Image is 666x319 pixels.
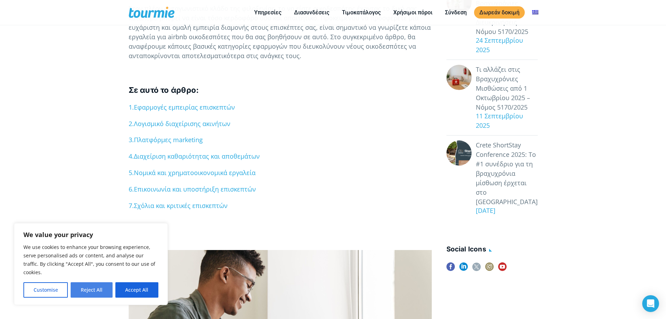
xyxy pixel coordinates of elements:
a: facebook [446,263,455,276]
a: 3.Πλατφόρμες marketing [129,136,203,144]
a: twitter [472,263,481,276]
span: Νομικά και χρηματοοικονομικά εργαλεία [134,168,256,177]
a: Δωρεάν δοκιμή [474,6,525,19]
a: instagram [485,263,494,276]
a: youtube [498,263,507,276]
a: 6.Επικοινωνία και υποστήριξη επισκεπτών [129,185,256,193]
a: Σύνδεση [440,8,472,17]
span: Επικοινωνία και υποστήριξη επισκεπτών [134,185,256,193]
a: 5.Νομικά και χρηματοοικονομικά εργαλεία [129,168,256,177]
a: Τιμοκατάλογος [337,8,386,17]
p: We use cookies to enhance your browsing experience, serve personalised ads or content, and analys... [23,243,158,277]
div: Open Intercom Messenger [642,295,659,312]
div: 11 Σεπτεμβρίου 2025 [472,111,538,130]
a: 2.Λογισμικό διαχείρισης ακινήτων [129,119,230,128]
span: Διαχείριση καθαριότητας και αποθεμάτων [134,152,260,160]
a: Αλλαγή σε [527,8,544,17]
a: Διασυνδέσεις [289,8,335,17]
button: Reject All [71,282,112,298]
a: 7.Σχόλια και κριτικές επισκεπτών [129,201,228,210]
a: 4.Διαχείριση καθαριότητας και αποθεμάτων [129,152,260,160]
a: Τι αλλάζει στις Βραχυχρόνιες Μισθώσεις από 1 Οκτωβρίου 2025 – Νόμος 5170/2025 [476,65,538,112]
a: 1.Εφαρμογές εμπειρίας επισκεπτών [129,103,235,111]
span: Εφαρμογές εμπειρίας επισκεπτών [134,103,235,111]
div: 24 Σεπτεμβρίου 2025 [472,36,538,55]
span: Σχόλια και κριτικές επισκεπτών [134,201,228,210]
div: [DATE] [472,206,538,215]
span: Πλατφόρμες marketing [134,136,203,144]
button: Accept All [115,282,158,298]
h4: Σε αυτό το άρθρο: [129,85,432,96]
h4: social icons [446,244,538,256]
a: Crete ShortStay Conference 2025: Το #1 συνέδριο για τη βραχυχρόνια μίσθωση έρχεται στο [GEOGRAPHI... [476,140,538,207]
p: We value your privacy [23,230,158,239]
span: Λογισμικό διαχείρισης ακινήτων [134,119,230,128]
a: linkedin [459,263,468,276]
a: Χρήσιμοι πόροι [388,8,438,17]
button: Customise [23,282,68,298]
a: Υπηρεσίες [249,8,287,17]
